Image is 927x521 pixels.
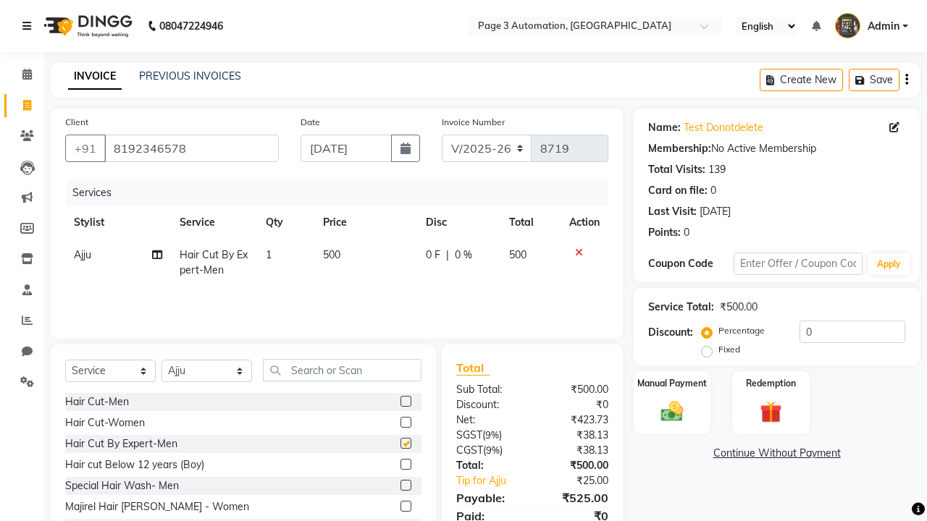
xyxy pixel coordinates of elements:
span: SGST [456,428,482,441]
div: Services [67,179,619,206]
span: | [446,247,449,263]
div: ₹500.00 [532,458,619,473]
label: Percentage [718,324,765,337]
th: Service [171,206,257,239]
div: ( ) [445,443,532,458]
div: Hair Cut-Men [65,394,129,410]
div: Service Total: [648,300,714,315]
div: Hair cut Below 12 years (Boy) [65,457,204,473]
div: Payable: [445,489,532,507]
div: Name: [648,120,681,135]
div: Last Visit: [648,204,697,219]
div: Card on file: [648,183,708,198]
label: Client [65,116,88,129]
div: Hair Cut By Expert-Men [65,436,177,452]
label: Date [301,116,320,129]
img: _cash.svg [654,399,690,424]
button: Save [849,69,899,91]
div: Majirel Hair [PERSON_NAME] - Women [65,499,249,514]
div: No Active Membership [648,141,905,156]
div: ₹500.00 [720,300,758,315]
th: Price [314,206,417,239]
span: 9% [486,444,500,456]
b: 08047224946 [159,6,223,46]
img: _gift.svg [753,399,789,426]
th: Disc [417,206,500,239]
input: Enter Offer / Coupon Code [734,253,863,275]
div: Discount: [445,397,532,412]
div: ₹0 [532,397,619,412]
div: Total Visits: [648,162,705,177]
div: Coupon Code [648,256,734,271]
div: Total: [445,458,532,473]
a: PREVIOUS INVOICES [139,69,241,82]
span: Hair Cut By Expert-Men [180,248,248,276]
img: Admin [835,13,860,38]
div: ₹38.13 [532,428,619,443]
div: ₹423.73 [532,412,619,428]
a: INVOICE [68,64,122,90]
button: +91 [65,135,106,162]
input: Search by Name/Mobile/Email/Code [104,135,279,162]
th: Qty [257,206,314,239]
div: Points: [648,225,681,240]
div: ₹500.00 [532,382,619,397]
div: 139 [708,162,726,177]
div: Special Hair Wash- Men [65,478,179,494]
div: ₹525.00 [532,489,619,507]
div: Membership: [648,141,711,156]
span: Total [456,360,490,376]
span: 9% [485,429,499,441]
label: Manual Payment [637,377,707,390]
div: [DATE] [700,204,731,219]
div: Discount: [648,325,693,340]
span: CGST [456,444,483,457]
input: Search or Scan [263,359,421,381]
th: Stylist [65,206,171,239]
div: Hair Cut-Women [65,415,145,431]
span: 1 [266,248,272,261]
div: ₹38.13 [532,443,619,458]
a: Tip for Ajju [445,473,547,488]
div: Sub Total: [445,382,532,397]
span: 500 [323,248,340,261]
button: Create New [760,69,843,91]
div: ₹25.00 [547,473,619,488]
img: logo [37,6,136,46]
th: Total [500,206,561,239]
label: Fixed [718,343,740,356]
label: Invoice Number [442,116,505,129]
span: 500 [509,248,527,261]
div: 0 [710,183,716,198]
span: 0 % [455,247,472,263]
span: 0 F [426,247,440,263]
label: Redemption [746,377,796,390]
div: Net: [445,412,532,428]
span: Ajju [74,248,91,261]
th: Action [561,206,608,239]
a: Test Donotdelete [684,120,763,135]
span: Admin [868,19,899,34]
button: Apply [868,253,910,275]
a: Continue Without Payment [637,446,917,461]
div: ( ) [445,428,532,443]
div: 0 [684,225,689,240]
